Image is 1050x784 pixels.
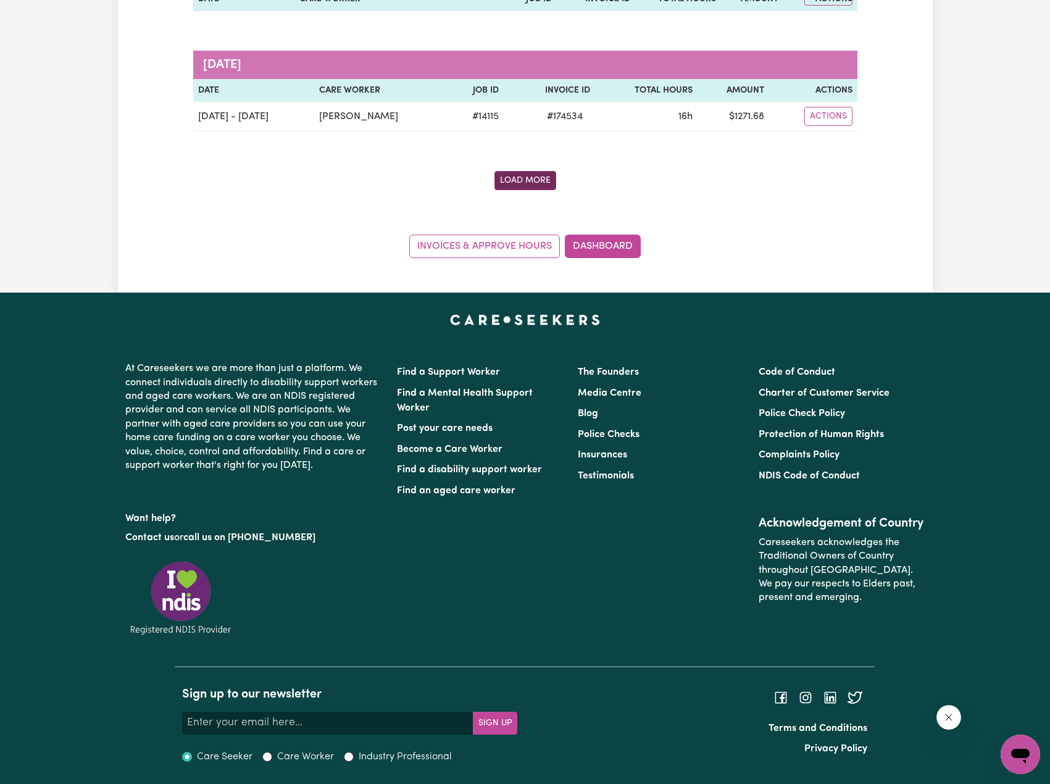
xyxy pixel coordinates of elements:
[578,450,627,460] a: Insurances
[449,102,504,131] td: # 14115
[773,693,788,703] a: Follow Careseekers on Facebook
[848,693,862,703] a: Follow Careseekers on Twitter
[125,507,382,525] p: Want help?
[759,388,890,398] a: Charter of Customer Service
[936,705,961,730] iframe: Close message
[473,712,517,734] button: Subscribe
[698,102,769,131] td: $ 1271.68
[804,744,867,754] a: Privacy Policy
[450,315,600,325] a: Careseekers home page
[578,471,634,481] a: Testimonials
[397,367,500,377] a: Find a Support Worker
[759,531,925,610] p: Careseekers acknowledges the Traditional Owners of Country throughout [GEOGRAPHIC_DATA]. We pay o...
[125,559,236,636] img: Registered NDIS provider
[759,409,845,419] a: Police Check Policy
[759,516,925,531] h2: Acknowledgement of Country
[397,388,533,413] a: Find a Mental Health Support Worker
[125,533,174,543] a: Contact us
[277,749,334,764] label: Care Worker
[397,423,493,433] a: Post your care needs
[578,409,598,419] a: Blog
[409,235,560,258] a: Invoices & Approve Hours
[678,112,693,122] span: 16 hours
[698,79,769,102] th: Amount
[578,367,639,377] a: The Founders
[1001,735,1040,774] iframe: Button to launch messaging window
[595,79,698,102] th: Total Hours
[125,357,382,477] p: At Careseekers we are more than just a platform. We connect individuals directly to disability su...
[578,388,641,398] a: Media Centre
[540,109,590,124] span: # 174534
[449,79,504,102] th: Job ID
[397,465,542,475] a: Find a disability support worker
[494,171,556,190] button: Fetch older invoices
[359,749,452,764] label: Industry Professional
[759,367,835,377] a: Code of Conduct
[314,102,449,131] td: [PERSON_NAME]
[197,749,252,764] label: Care Seeker
[182,687,517,702] h2: Sign up to our newsletter
[769,724,867,733] a: Terms and Conditions
[397,444,502,454] a: Become a Care Worker
[397,486,515,496] a: Find an aged care worker
[504,79,595,102] th: Invoice ID
[798,693,813,703] a: Follow Careseekers on Instagram
[125,526,382,549] p: or
[565,235,641,258] a: Dashboard
[193,51,857,79] caption: [DATE]
[314,79,449,102] th: Care Worker
[804,107,852,126] button: Actions
[759,430,884,440] a: Protection of Human Rights
[182,712,473,734] input: Enter your email here...
[823,693,838,703] a: Follow Careseekers on LinkedIn
[759,471,860,481] a: NDIS Code of Conduct
[193,102,314,131] td: [DATE] - [DATE]
[193,79,314,102] th: Date
[578,430,640,440] a: Police Checks
[769,79,857,102] th: Actions
[759,450,840,460] a: Complaints Policy
[7,9,75,19] span: Need any help?
[183,533,315,543] a: call us on [PHONE_NUMBER]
